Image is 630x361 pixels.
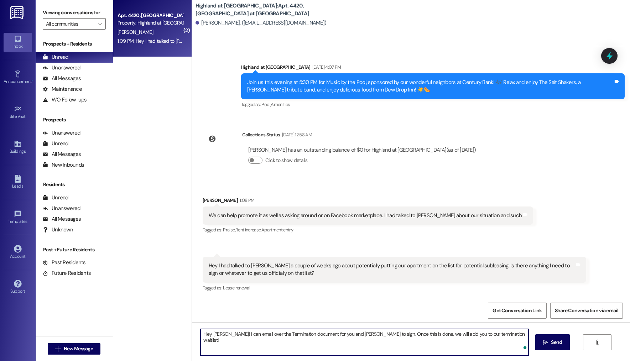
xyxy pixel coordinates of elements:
[43,270,91,277] div: Future Residents
[203,197,533,206] div: [PERSON_NAME]
[247,79,613,94] div: Join us this evening at 5:30 PM for Music by the Pool, sponsored by our wonderful neighbors at Ce...
[223,227,235,233] span: Praise ,
[311,63,341,71] div: [DATE] 4:07 PM
[43,194,68,202] div: Unread
[36,246,113,253] div: Past + Future Residents
[43,215,81,223] div: All Messages
[43,226,73,234] div: Unknown
[43,96,87,104] div: WO Follow-ups
[43,85,82,93] div: Maintenance
[43,75,81,82] div: All Messages
[241,63,625,73] div: Highland at [GEOGRAPHIC_DATA]
[241,99,625,110] div: Tagged as:
[203,225,533,235] div: Tagged as:
[118,29,153,35] span: [PERSON_NAME]
[4,173,32,192] a: Leads
[43,7,106,18] label: Viewing conversations for
[118,12,183,19] div: Apt. 4420, [GEOGRAPHIC_DATA] at [GEOGRAPHIC_DATA]
[118,19,183,27] div: Property: Highland at [GEOGRAPHIC_DATA]
[43,205,80,212] div: Unanswered
[46,18,94,30] input: All communities
[261,101,271,108] span: Pool ,
[10,6,25,19] img: ResiDesk Logo
[535,334,570,350] button: Send
[196,19,327,27] div: [PERSON_NAME]. ([EMAIL_ADDRESS][DOMAIN_NAME])
[555,307,618,314] span: Share Conversation via email
[43,161,84,169] div: New Inbounds
[27,218,28,223] span: •
[43,140,68,147] div: Unread
[235,227,261,233] span: Rent increase ,
[209,212,522,219] div: We can help promote it as well as asking around or on Facebook marketplace. I had talked to [PERS...
[265,157,307,164] label: Click to show details
[36,116,113,124] div: Prospects
[36,181,113,188] div: Residents
[261,227,293,233] span: Apartment entry
[201,329,529,356] textarea: To enrich screen reader interactions, please activate Accessibility in Grammarly extension settings
[4,103,32,122] a: Site Visit •
[543,340,548,345] i: 
[4,243,32,262] a: Account
[4,33,32,52] a: Inbox
[36,40,113,48] div: Prospects + Residents
[43,259,86,266] div: Past Residents
[43,64,80,72] div: Unanswered
[26,113,27,118] span: •
[98,21,102,27] i: 
[43,129,80,137] div: Unanswered
[493,307,542,314] span: Get Conversation Link
[238,197,254,204] div: 1:08 PM
[551,339,562,346] span: Send
[43,151,81,158] div: All Messages
[488,303,546,319] button: Get Conversation Link
[118,38,565,44] div: 1:09 PM: Hey I had talked to [PERSON_NAME] a couple of weeks ago about potentially putting our ap...
[242,131,280,138] div: Collections Status
[64,345,93,352] span: New Message
[48,343,100,355] button: New Message
[4,278,32,297] a: Support
[196,2,338,17] b: Highland at [GEOGRAPHIC_DATA]: Apt. 4420, [GEOGRAPHIC_DATA] at [GEOGRAPHIC_DATA]
[271,101,290,108] span: Amenities
[43,53,68,61] div: Unread
[209,262,575,277] div: Hey I had talked to [PERSON_NAME] a couple of weeks ago about potentially putting our apartment o...
[203,283,586,293] div: Tagged as:
[223,285,250,291] span: Lease renewal
[32,78,33,83] span: •
[248,146,476,154] div: [PERSON_NAME] has an outstanding balance of $0 for Highland at [GEOGRAPHIC_DATA] (as of [DATE])
[4,138,32,157] a: Buildings
[550,303,623,319] button: Share Conversation via email
[595,340,600,345] i: 
[280,131,312,138] div: [DATE] 12:58 AM
[55,346,61,352] i: 
[4,208,32,227] a: Templates •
